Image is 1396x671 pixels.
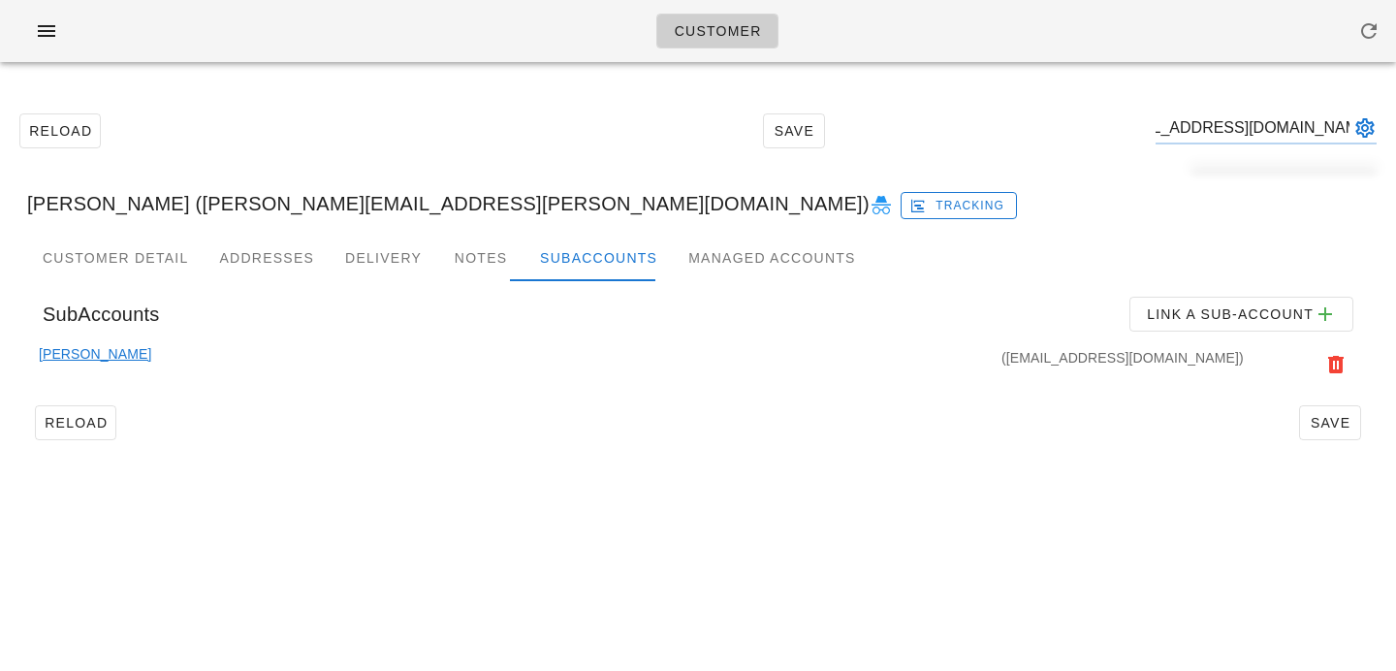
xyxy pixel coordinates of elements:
[1353,116,1377,140] button: appended action
[1146,303,1337,326] span: Link a sub-account
[901,188,1018,219] a: Tracking
[35,405,116,440] button: Reload
[656,14,777,48] a: Customer
[673,235,871,281] div: Managed Accounts
[1129,297,1353,332] button: Link a sub-account
[524,235,673,281] div: Subaccounts
[27,281,1369,347] div: SubAccounts
[330,235,437,281] div: Delivery
[1308,415,1352,431] span: Save
[39,343,151,386] a: [PERSON_NAME]
[151,343,1247,386] div: ([EMAIL_ADDRESS][DOMAIN_NAME])
[1156,112,1349,144] input: Search by email or name
[437,235,524,281] div: Notes
[44,415,108,431] span: Reload
[901,192,1018,219] button: Tracking
[204,235,330,281] div: Addresses
[1299,405,1361,440] button: Save
[913,197,1004,214] span: Tracking
[772,123,816,139] span: Save
[19,113,101,148] button: Reload
[12,173,1384,235] div: [PERSON_NAME] ([PERSON_NAME][EMAIL_ADDRESS][PERSON_NAME][DOMAIN_NAME])
[27,235,204,281] div: Customer Detail
[28,123,92,139] span: Reload
[763,113,825,148] button: Save
[673,23,761,39] span: Customer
